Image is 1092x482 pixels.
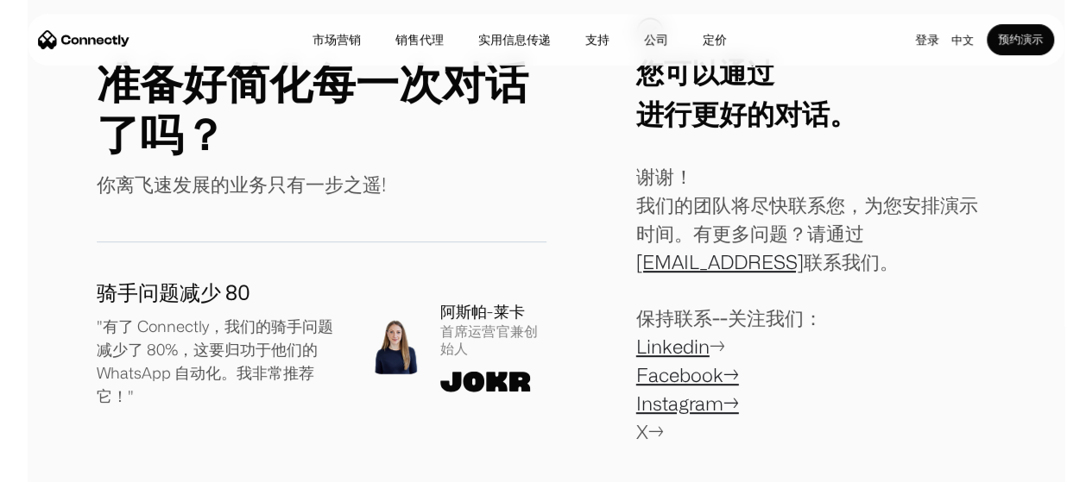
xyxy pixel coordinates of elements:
a: 实用信息传递 [473,33,556,47]
a: [EMAIL_ADDRESS] [636,251,804,272]
div: 中文 [951,28,974,52]
div: 公司 [644,28,668,52]
a: 预约演示 [987,24,1054,55]
a: 定价 [697,33,732,47]
a: 登录 [910,28,944,52]
a: Instagram→ [636,392,739,414]
p: → X→ [636,304,823,446]
p: 你离飞速发展的业务只有一步之遥! [97,170,386,198]
aside: Language selected: 中文 (简体) [17,450,104,476]
a: 销售代理 [390,33,449,47]
span: 保持联系--关注我们： [636,307,823,329]
ul: Language list [35,452,104,476]
h1: 骑手问题减少 80 [97,277,340,308]
a: home [38,27,129,53]
div: 公司 [639,28,673,52]
div: 首席运营官兼创始人 [440,323,546,356]
a: 支持 [580,33,615,47]
h1: 准备好简化每一次对话了吗？ [97,56,546,160]
div: 谢谢！ 我们的团队将尽快联系您，为您安排演示时间。有更多问题？请通过 联系我们。 [636,162,995,276]
div: 阿斯帕-莱卡 [440,300,546,323]
a: Linkedin [636,335,710,357]
div: 中文 [944,28,987,52]
div: 您可以通过 进行更好的对话。 [636,52,857,135]
p: "有了 Connectly，我们的骑手问题减少了 80%，这要归功于他们的 WhatsApp 自动化。我非常推荐它！" [97,315,340,408]
a: 市场营销 [307,33,366,47]
a: Facebook→ [636,364,739,385]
